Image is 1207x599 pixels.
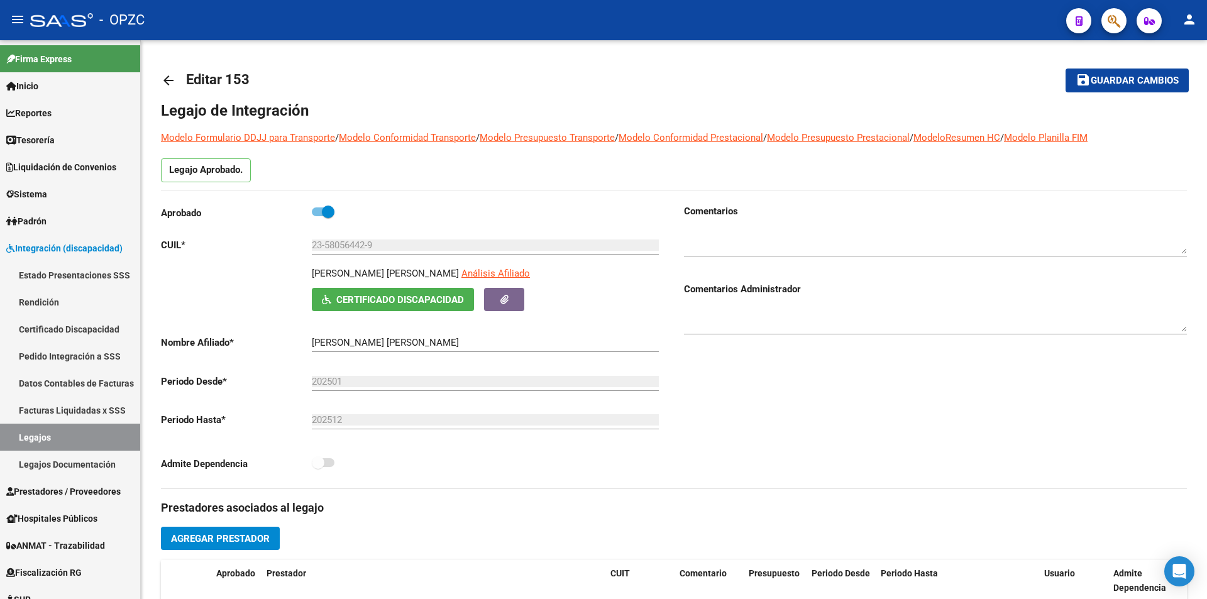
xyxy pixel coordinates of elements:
button: Agregar Prestador [161,527,280,550]
span: Aprobado [216,568,255,578]
span: ANMAT - Trazabilidad [6,539,105,552]
span: Editar 153 [186,72,250,87]
span: Hospitales Públicos [6,512,97,525]
p: CUIL [161,238,312,252]
a: Modelo Planilla FIM [1004,132,1088,143]
span: Agregar Prestador [171,533,270,544]
span: Análisis Afiliado [461,268,530,279]
h3: Comentarios [684,204,1187,218]
h3: Prestadores asociados al legajo [161,499,1187,517]
a: Modelo Presupuesto Prestacional [767,132,910,143]
h3: Comentarios Administrador [684,282,1187,296]
span: Reportes [6,106,52,120]
span: Periodo Hasta [881,568,938,578]
a: Modelo Formulario DDJJ para Transporte [161,132,335,143]
span: Liquidación de Convenios [6,160,116,174]
span: Integración (discapacidad) [6,241,123,255]
p: Admite Dependencia [161,457,312,471]
span: Prestadores / Proveedores [6,485,121,498]
span: Periodo Desde [812,568,870,578]
span: Inicio [6,79,38,93]
span: Tesorería [6,133,55,147]
span: Prestador [267,568,306,578]
p: Periodo Desde [161,375,312,388]
a: Modelo Presupuesto Transporte [480,132,615,143]
p: Aprobado [161,206,312,220]
h1: Legajo de Integración [161,101,1187,121]
span: - OPZC [99,6,145,34]
mat-icon: save [1076,72,1091,87]
a: Modelo Conformidad Prestacional [619,132,763,143]
span: Presupuesto [749,568,800,578]
a: Modelo Conformidad Transporte [339,132,476,143]
span: Comentario [680,568,727,578]
mat-icon: menu [10,12,25,27]
p: Legajo Aprobado. [161,158,251,182]
div: Open Intercom Messenger [1164,556,1194,586]
a: ModeloResumen HC [913,132,1000,143]
span: Padrón [6,214,47,228]
span: CUIT [610,568,630,578]
p: [PERSON_NAME] [PERSON_NAME] [312,267,459,280]
button: Certificado Discapacidad [312,288,474,311]
span: Guardar cambios [1091,75,1179,87]
mat-icon: person [1182,12,1197,27]
span: Firma Express [6,52,72,66]
p: Nombre Afiliado [161,336,312,349]
p: Periodo Hasta [161,413,312,427]
span: Certificado Discapacidad [336,294,464,305]
span: Sistema [6,187,47,201]
span: Usuario [1044,568,1075,578]
span: Fiscalización RG [6,566,82,580]
span: Admite Dependencia [1113,568,1166,593]
button: Guardar cambios [1066,69,1189,92]
mat-icon: arrow_back [161,73,176,88]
